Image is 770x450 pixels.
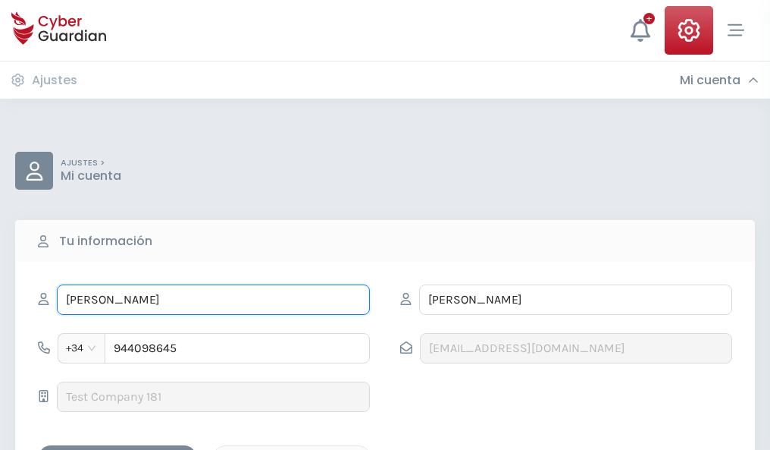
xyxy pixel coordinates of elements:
[680,73,740,88] h3: Mi cuenta
[61,168,121,184] p: Mi cuenta
[680,73,759,88] div: Mi cuenta
[105,333,370,363] input: 612345678
[61,158,121,168] p: AJUSTES >
[32,73,77,88] h3: Ajustes
[66,337,97,360] span: +34
[643,13,655,24] div: +
[59,232,152,250] b: Tu información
